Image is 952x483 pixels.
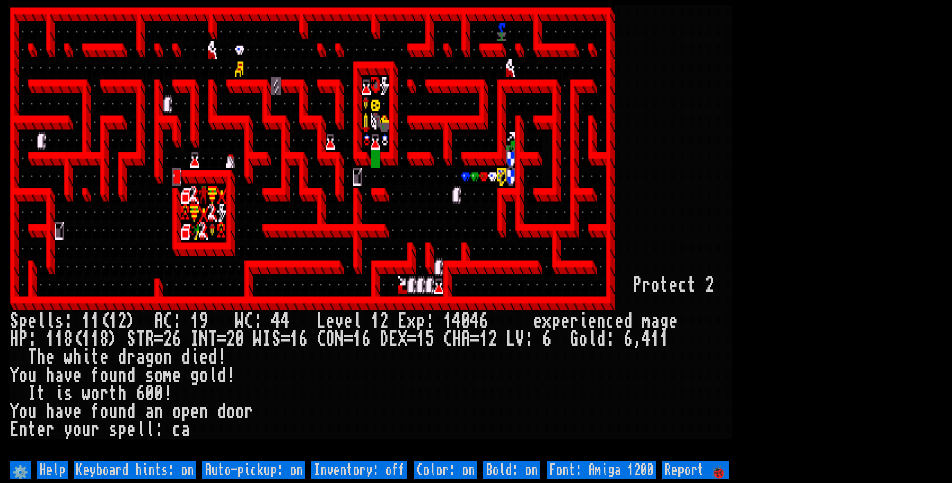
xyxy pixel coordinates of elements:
div: u [82,421,91,439]
div: d [624,312,633,330]
div: T [136,330,145,348]
div: r [46,421,55,439]
div: o [100,403,109,421]
div: = [470,330,479,348]
div: s [145,367,154,385]
div: i [55,385,64,403]
div: e [588,312,597,330]
div: l [353,312,362,330]
div: : [606,330,615,348]
div: r [91,421,100,439]
div: T [28,348,37,367]
div: 1 [660,330,669,348]
div: V [515,330,524,348]
div: e [326,312,335,330]
div: d [181,348,190,367]
div: a [181,421,190,439]
div: i [190,348,199,367]
div: = [344,330,353,348]
div: N [335,330,344,348]
div: R [145,330,154,348]
div: m [163,367,172,385]
div: 1 [82,330,91,348]
div: o [19,367,28,385]
div: r [127,348,136,367]
div: o [91,385,100,403]
div: 1 [371,312,380,330]
div: A [461,330,470,348]
div: 5 [425,330,434,348]
div: d [208,348,217,367]
div: 1 [479,330,488,348]
div: W [235,312,244,330]
div: d [217,367,226,385]
div: e [46,348,55,367]
div: = [407,330,416,348]
div: t [28,421,37,439]
div: r [100,385,109,403]
div: I [190,330,199,348]
div: 1 [443,312,452,330]
div: w [64,348,73,367]
div: , [633,330,642,348]
div: 2 [380,312,389,330]
div: P [633,276,642,294]
div: h [73,348,82,367]
div: 4 [470,312,479,330]
div: n [199,403,208,421]
div: r [570,312,579,330]
div: e [28,312,37,330]
div: i [579,312,588,330]
div: u [28,367,37,385]
div: ! [226,367,235,385]
div: e [669,312,678,330]
div: a [145,403,154,421]
div: D [380,330,389,348]
div: e [190,403,199,421]
div: h [46,367,55,385]
div: o [199,367,208,385]
div: S [271,330,281,348]
div: c [606,312,615,330]
div: n [154,403,163,421]
div: C [443,330,452,348]
div: 4 [281,312,290,330]
div: l [136,421,145,439]
div: o [154,348,163,367]
div: 9 [199,312,208,330]
div: 1 [353,330,362,348]
div: l [46,312,55,330]
div: w [82,385,91,403]
div: L [317,312,326,330]
div: N [199,330,208,348]
div: 1 [82,312,91,330]
div: v [64,403,73,421]
div: f [91,367,100,385]
div: o [172,403,181,421]
div: 8 [100,330,109,348]
input: Inventory: off [311,461,407,479]
input: Color: on [414,461,477,479]
div: e [73,367,82,385]
div: 4 [452,312,461,330]
div: e [344,312,353,330]
div: n [163,348,172,367]
div: l [208,367,217,385]
div: e [669,276,678,294]
div: 6 [542,330,552,348]
div: u [109,367,118,385]
div: 1 [91,330,100,348]
div: : [253,312,262,330]
div: S [127,330,136,348]
div: 2 [118,312,127,330]
div: W [253,330,262,348]
div: A [154,312,163,330]
div: d [127,403,136,421]
div: p [19,312,28,330]
div: C [317,330,326,348]
div: C [163,312,172,330]
div: g [145,348,154,367]
div: H [452,330,461,348]
div: I [28,385,37,403]
div: : [154,421,163,439]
